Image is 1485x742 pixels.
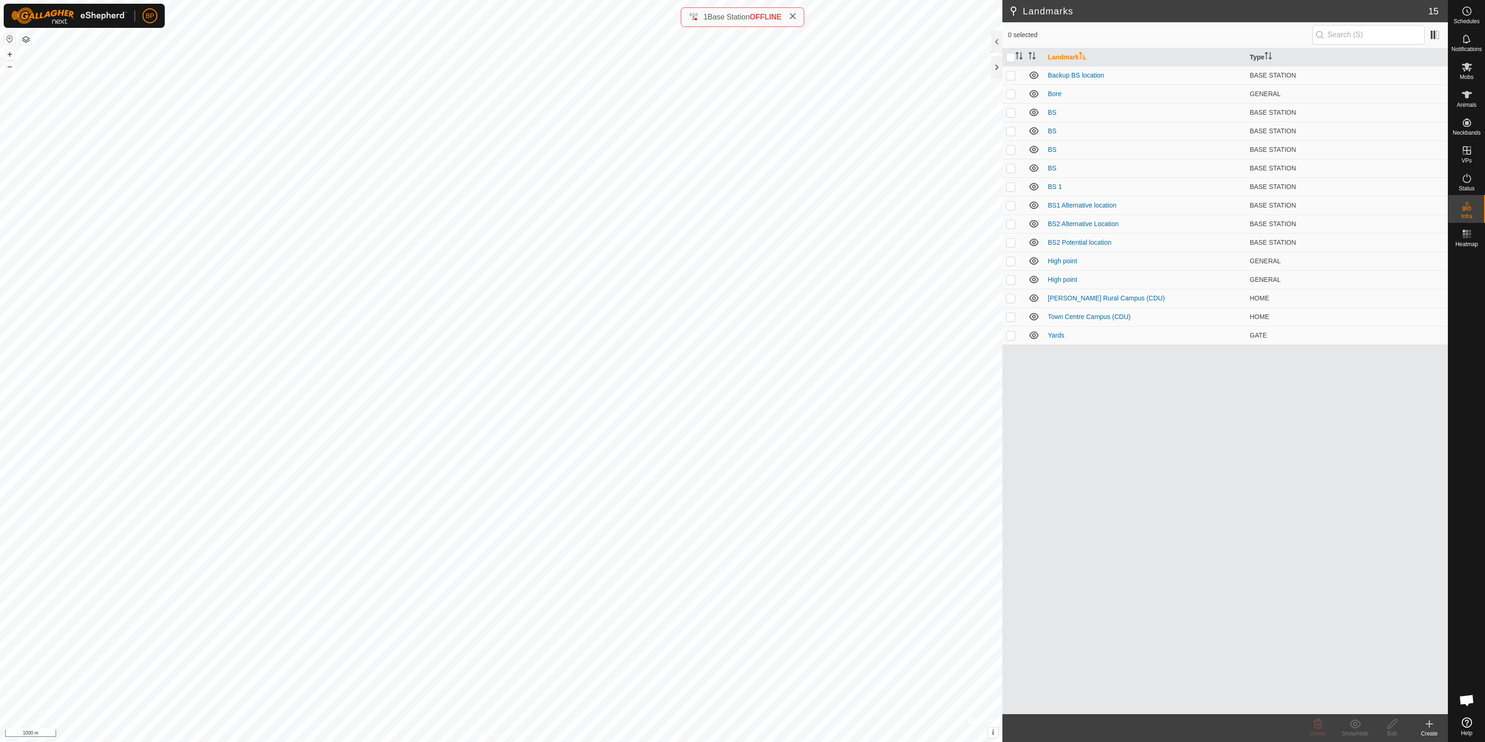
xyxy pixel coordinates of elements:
[1250,146,1296,153] span: BASE STATION
[1310,730,1326,737] span: Delete
[1048,332,1065,339] a: Yards
[1428,4,1439,18] span: 15
[4,49,15,60] button: +
[1250,220,1296,228] span: BASE STATION
[1453,130,1480,136] span: Neckbands
[20,34,32,45] button: Map Layers
[1048,276,1077,283] a: High point
[1008,30,1312,40] span: 0 selected
[1452,46,1482,52] span: Notifications
[1457,102,1477,108] span: Animals
[1250,109,1296,116] span: BASE STATION
[1048,313,1130,320] a: Town Centre Campus (CDU)
[1250,202,1296,209] span: BASE STATION
[1048,183,1062,190] a: BS 1
[1048,294,1165,302] a: [PERSON_NAME] Rural Campus (CDU)
[1250,183,1296,190] span: BASE STATION
[1336,729,1374,738] div: Show/Hide
[1250,127,1296,135] span: BASE STATION
[4,61,15,72] button: –
[1250,332,1267,339] span: GATE
[1008,6,1428,17] h2: Landmarks
[1455,241,1478,247] span: Heatmap
[1250,164,1296,172] span: BASE STATION
[465,730,499,738] a: Privacy Policy
[1015,53,1023,61] p-sorticon: Activate to sort
[1250,276,1281,283] span: GENERAL
[750,13,781,21] span: OFFLINE
[1265,53,1272,61] p-sorticon: Activate to sort
[1048,239,1111,246] a: BS2 Potential location
[1048,109,1057,116] a: BS
[1312,25,1425,45] input: Search (S)
[1250,72,1296,79] span: BASE STATION
[1048,72,1104,79] a: Backup BS location
[1048,90,1062,98] a: Bore
[708,13,750,21] span: Base Station
[1461,730,1472,736] span: Help
[146,11,155,21] span: BP
[1411,729,1448,738] div: Create
[1461,158,1472,163] span: VPs
[1044,48,1246,66] th: Landmark
[988,728,998,738] button: i
[1250,239,1296,246] span: BASE STATION
[1250,313,1269,320] span: HOME
[510,730,538,738] a: Contact Us
[1048,202,1117,209] a: BS1 Alternative location
[1079,53,1086,61] p-sorticon: Activate to sort
[1374,729,1411,738] div: Edit
[1250,90,1281,98] span: GENERAL
[1246,48,1448,66] th: Type
[1453,19,1479,24] span: Schedules
[704,13,708,21] span: 1
[1448,714,1485,740] a: Help
[1048,146,1057,153] a: BS
[1453,686,1481,714] div: Open chat
[1028,53,1036,61] p-sorticon: Activate to sort
[1250,294,1269,302] span: HOME
[1461,214,1472,219] span: Infra
[1048,127,1057,135] a: BS
[1048,220,1119,228] a: BS2 Alternative Location
[1460,74,1473,80] span: Mobs
[992,729,994,736] span: i
[4,33,15,45] button: Reset Map
[1048,257,1077,265] a: High point
[11,7,127,24] img: Gallagher Logo
[1250,257,1281,265] span: GENERAL
[1048,164,1057,172] a: BS
[1459,186,1474,191] span: Status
